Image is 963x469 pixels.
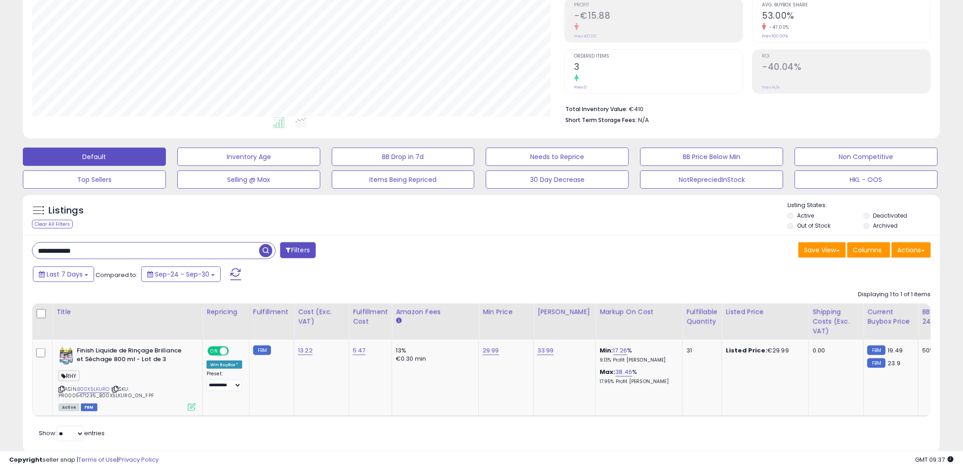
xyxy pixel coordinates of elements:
span: Compared to: [96,271,138,279]
b: Max: [600,368,616,376]
div: 0.00 [813,346,857,355]
span: | SKU: PR0005471235_B00X5LKURO_0N_FPF [59,385,154,399]
h2: -€15.88 [575,11,743,23]
img: 51rK-w2uOfL._SL40_.jpg [59,346,74,365]
span: 2025-10-8 09:37 GMT [915,455,954,464]
div: 31 [686,346,715,355]
div: [PERSON_NAME] [537,307,592,317]
span: Sep-24 - Sep-30 [155,270,209,279]
div: Fulfillable Quantity [686,307,718,326]
span: N/A [638,116,649,124]
span: FBM [81,404,97,411]
button: BB Price Below Min [640,148,783,166]
div: Min Price [483,307,530,317]
button: Filters [280,242,316,258]
div: BB Share 24h. [922,307,956,326]
a: 13.22 [298,346,313,355]
small: Prev: €0.00 [575,33,597,39]
small: FBM [867,358,885,368]
button: Columns [847,242,890,258]
label: Archived [873,222,898,229]
h2: 3 [575,62,743,74]
p: 9.13% Profit [PERSON_NAME] [600,357,676,363]
div: Shipping Costs (Exc. VAT) [813,307,860,336]
b: Total Inventory Value: [566,105,628,113]
label: Active [797,212,814,219]
div: % [600,368,676,385]
a: Terms of Use [78,455,117,464]
button: Inventory Age [177,148,320,166]
button: Top Sellers [23,171,166,189]
span: Show: entries [39,429,105,437]
p: 17.95% Profit [PERSON_NAME] [600,378,676,385]
small: Prev: N/A [762,85,780,90]
span: OFF [228,347,242,355]
div: 13% [396,346,472,355]
button: NotRepreciedInStock [640,171,783,189]
small: Amazon Fees. [396,317,401,325]
span: Last 7 Days [47,270,83,279]
small: FBM [867,346,885,355]
div: Preset: [207,371,242,391]
span: ROI [762,54,931,59]
button: Selling @ Max [177,171,320,189]
li: €410 [566,103,924,114]
span: Ordered Items [575,54,743,59]
label: Out of Stock [797,222,830,229]
button: Items Being Repriced [332,171,475,189]
span: 19.49 [888,346,903,355]
button: Save View [798,242,846,258]
th: The percentage added to the cost of goods (COGS) that forms the calculator for Min & Max prices. [596,304,683,340]
div: Fulfillment [253,307,290,317]
small: -47.00% [766,24,790,31]
button: Needs to Reprice [486,148,629,166]
a: 29.99 [483,346,499,355]
b: Short Term Storage Fees: [566,116,637,124]
div: Win BuyBox * [207,361,242,369]
h2: -40.04% [762,62,931,74]
button: BB Drop in 7d [332,148,475,166]
span: All listings currently available for purchase on Amazon [59,404,80,411]
div: Amazon Fees [396,307,475,317]
span: RHY [59,371,80,381]
button: Default [23,148,166,166]
a: 17.26 [613,346,628,355]
span: Profit [575,3,743,8]
small: FBM [253,346,271,355]
div: Current Buybox Price [867,307,915,326]
b: Listed Price: [726,346,767,355]
strong: Copyright [9,455,43,464]
button: HKL - OOS [795,171,938,189]
p: Listing States: [787,201,940,210]
a: 38.46 [616,368,633,377]
small: Prev: 0 [575,85,587,90]
div: Displaying 1 to 1 of 1 items [858,290,931,299]
div: Markup on Cost [600,307,679,317]
a: B00X5LKURO [77,385,110,393]
div: 50% [922,346,952,355]
button: Non Competitive [795,148,938,166]
a: Privacy Policy [118,455,159,464]
button: Last 7 Days [33,266,94,282]
button: Sep-24 - Sep-30 [141,266,221,282]
div: €29.99 [726,346,802,355]
div: Repricing [207,307,245,317]
span: Columns [853,245,882,255]
div: €0.30 min [396,355,472,363]
span: Avg. Buybox Share [762,3,931,8]
small: Prev: 100.00% [762,33,788,39]
div: Listed Price [726,307,805,317]
div: Title [56,307,199,317]
div: Clear All Filters [32,220,73,229]
h2: 53.00% [762,11,931,23]
label: Deactivated [873,212,908,219]
a: 33.99 [537,346,554,355]
b: Min: [600,346,613,355]
div: ASIN: [59,346,196,410]
button: Actions [892,242,931,258]
a: 5.47 [353,346,366,355]
h5: Listings [48,204,84,217]
span: 23.9 [888,359,901,368]
div: seller snap | | [9,456,159,464]
div: Fulfillment Cost [353,307,388,326]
